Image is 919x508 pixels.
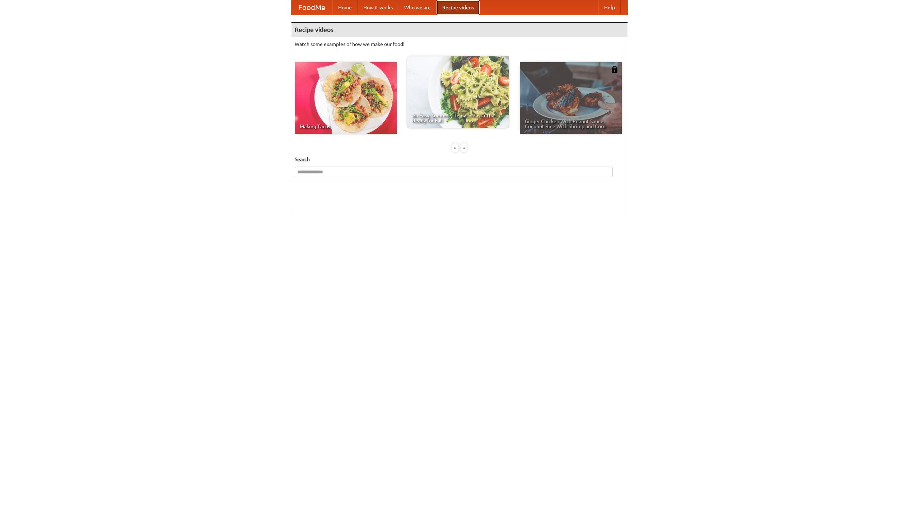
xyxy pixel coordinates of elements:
a: Recipe videos [437,0,480,15]
a: Home [332,0,358,15]
a: How it works [358,0,398,15]
a: An Easy, Summery Tomato Pasta That's Ready for Fall [407,56,509,128]
img: 483408.png [611,66,618,73]
span: An Easy, Summery Tomato Pasta That's Ready for Fall [412,113,504,123]
a: Help [598,0,621,15]
span: Making Tacos [300,124,392,129]
a: Who we are [398,0,437,15]
h4: Recipe videos [291,23,628,37]
div: « [452,143,458,152]
a: FoodMe [291,0,332,15]
p: Watch some examples of how we make our food! [295,41,624,48]
a: Making Tacos [295,62,397,134]
div: » [461,143,467,152]
h5: Search [295,156,624,163]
